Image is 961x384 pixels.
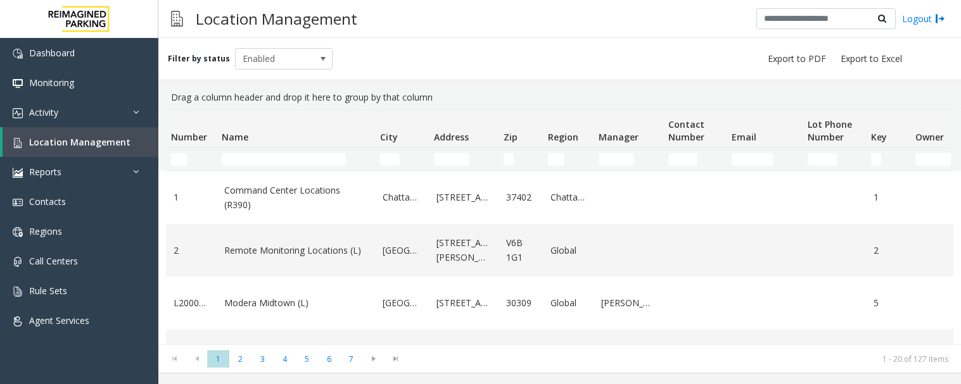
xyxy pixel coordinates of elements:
[383,244,421,257] a: [GEOGRAPHIC_DATA]
[380,153,400,166] input: City Filter
[414,354,948,364] kendo-pager-info: 1 - 20 of 127 items
[871,153,881,166] input: Key Filter
[224,296,367,310] a: Modera Midtown (L)
[732,131,756,143] span: Email
[166,148,217,171] td: Number Filter
[3,127,158,157] a: Location Management
[29,106,58,118] span: Activity
[29,285,67,297] span: Rule Sets
[13,108,23,118] img: 'icon'
[296,350,318,368] span: Page 5
[13,49,23,59] img: 'icon'
[224,342,367,370] a: [DATE] Seton Dell - DSMCUT 127-51 (R390)
[158,109,961,344] div: Data table
[434,153,469,166] input: Address Filter
[362,350,385,368] span: Go to the next page
[29,166,61,178] span: Reports
[429,148,499,171] td: Address Filter
[874,190,903,204] a: 1
[668,118,704,143] span: Contact Number
[763,50,831,68] button: Export to PDF
[504,131,518,143] span: Zip
[29,255,78,267] span: Call Centers
[168,53,230,65] label: Filter by status
[189,3,364,34] h3: Location Management
[229,350,251,368] span: Page 2
[436,236,491,264] a: [STREET_ADDRESS][PERSON_NAME]
[866,148,910,171] td: Key Filter
[874,296,903,310] a: 5
[551,244,586,257] a: Global
[207,350,229,368] span: Page 1
[29,136,130,148] span: Location Management
[668,153,697,166] input: Contact Number Filter
[841,53,902,65] span: Export to Excel
[871,131,887,143] span: Key
[29,195,66,207] span: Contacts
[29,77,74,89] span: Monitoring
[29,314,89,326] span: Agent Services
[915,131,944,143] span: Owner
[727,148,803,171] td: Email Filter
[13,316,23,326] img: 'icon'
[506,236,535,264] a: V6B 1G1
[171,131,207,143] span: Number
[13,287,23,297] img: 'icon'
[166,85,953,109] div: Drag a column header and drop it here to group by that column
[222,131,248,143] span: Name
[551,296,586,310] a: Global
[732,153,773,166] input: Email Filter
[13,168,23,178] img: 'icon'
[436,296,491,310] a: [STREET_ADDRESS]
[874,244,903,257] a: 2
[551,190,586,204] a: Chattanooga
[222,153,346,166] input: Name Filter
[224,183,367,212] a: Command Center Locations (R390)
[601,296,656,310] a: [PERSON_NAME]
[340,350,362,368] span: Page 7
[318,350,340,368] span: Page 6
[383,296,421,310] a: [GEOGRAPHIC_DATA]
[29,225,62,237] span: Regions
[548,131,578,143] span: Region
[506,296,535,310] a: 30309
[375,148,429,171] td: City Filter
[836,50,907,68] button: Export to Excel
[224,244,367,257] a: Remote Monitoring Locations (L)
[171,3,183,34] img: pageIcon
[380,131,398,143] span: City
[174,244,209,257] a: 2
[13,78,23,89] img: 'icon'
[935,12,945,25] img: logout
[543,148,594,171] td: Region Filter
[594,148,663,171] td: Manager Filter
[29,47,75,59] span: Dashboard
[217,148,375,171] td: Name Filter
[599,153,634,166] input: Manager Filter
[383,190,421,204] a: Chattanooga
[599,131,639,143] span: Manager
[663,148,727,171] td: Contact Number Filter
[13,227,23,237] img: 'icon'
[385,350,407,368] span: Go to the last page
[171,153,188,166] input: Number Filter
[174,296,209,310] a: L20000500
[174,190,209,204] a: 1
[808,153,837,166] input: Lot Phone Number Filter
[251,350,274,368] span: Page 3
[548,153,564,166] input: Region Filter
[768,53,826,65] span: Export to PDF
[506,190,535,204] a: 37402
[436,190,491,204] a: [STREET_ADDRESS]
[387,354,404,364] span: Go to the last page
[504,153,514,166] input: Zip Filter
[434,131,469,143] span: Address
[13,138,23,148] img: 'icon'
[499,148,543,171] td: Zip Filter
[902,12,945,25] a: Logout
[803,148,866,171] td: Lot Phone Number Filter
[365,354,382,364] span: Go to the next page
[808,118,852,143] span: Lot Phone Number
[13,197,23,207] img: 'icon'
[13,257,23,267] img: 'icon'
